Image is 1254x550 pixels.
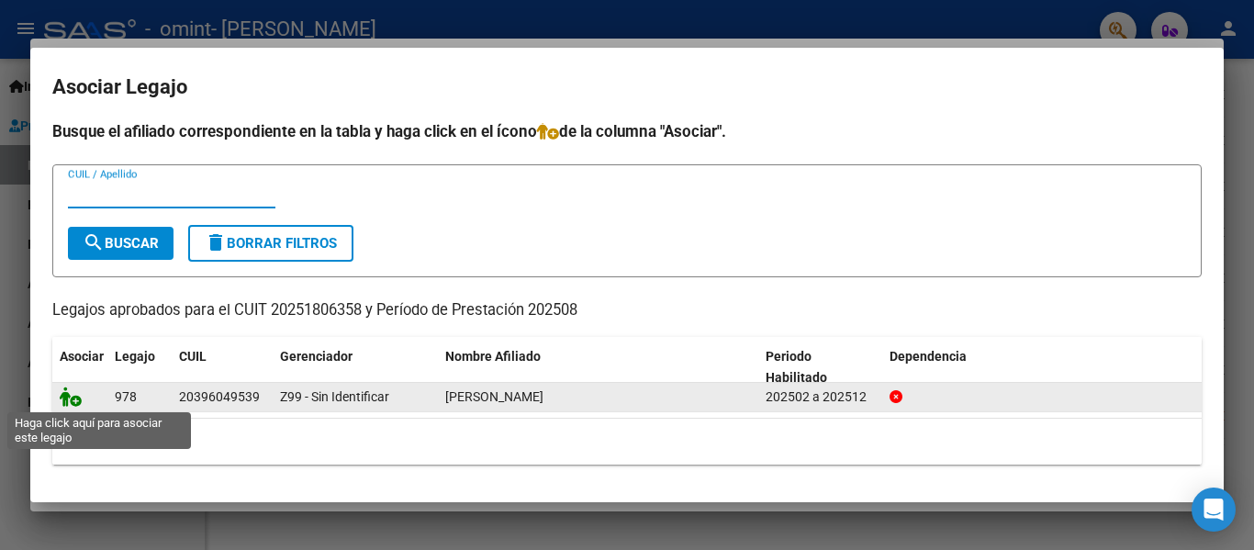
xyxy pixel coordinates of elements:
[115,349,155,364] span: Legajo
[205,231,227,253] mat-icon: delete
[445,349,541,364] span: Nombre Afiliado
[280,349,353,364] span: Gerenciador
[890,349,967,364] span: Dependencia
[52,419,1202,465] div: 1 registros
[179,349,207,364] span: CUIL
[438,337,758,398] datatable-header-cell: Nombre Afiliado
[882,337,1203,398] datatable-header-cell: Dependencia
[172,337,273,398] datatable-header-cell: CUIL
[445,389,543,404] span: ANDRE FACUNDO
[60,349,104,364] span: Asociar
[179,387,260,408] div: 20396049539
[83,235,159,252] span: Buscar
[1192,488,1236,532] div: Open Intercom Messenger
[758,337,882,398] datatable-header-cell: Periodo Habilitado
[52,299,1202,322] p: Legajos aprobados para el CUIT 20251806358 y Período de Prestación 202508
[280,389,389,404] span: Z99 - Sin Identificar
[52,337,107,398] datatable-header-cell: Asociar
[83,231,105,253] mat-icon: search
[273,337,438,398] datatable-header-cell: Gerenciador
[52,119,1202,143] h4: Busque el afiliado correspondiente en la tabla y haga click en el ícono de la columna "Asociar".
[766,387,875,408] div: 202502 a 202512
[52,70,1202,105] h2: Asociar Legajo
[68,227,174,260] button: Buscar
[205,235,337,252] span: Borrar Filtros
[115,389,137,404] span: 978
[107,337,172,398] datatable-header-cell: Legajo
[188,225,353,262] button: Borrar Filtros
[766,349,827,385] span: Periodo Habilitado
